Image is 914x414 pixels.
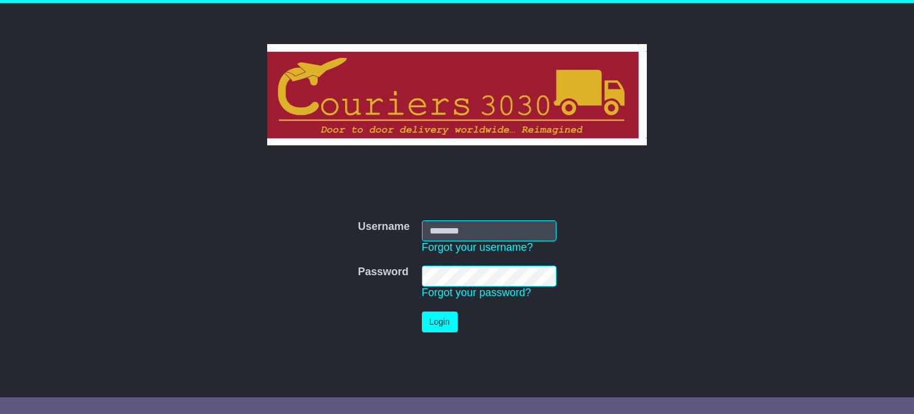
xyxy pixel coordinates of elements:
[358,266,408,279] label: Password
[358,220,409,234] label: Username
[422,287,531,298] a: Forgot your password?
[267,44,647,145] img: Couriers 3030
[422,312,458,332] button: Login
[422,241,533,253] a: Forgot your username?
